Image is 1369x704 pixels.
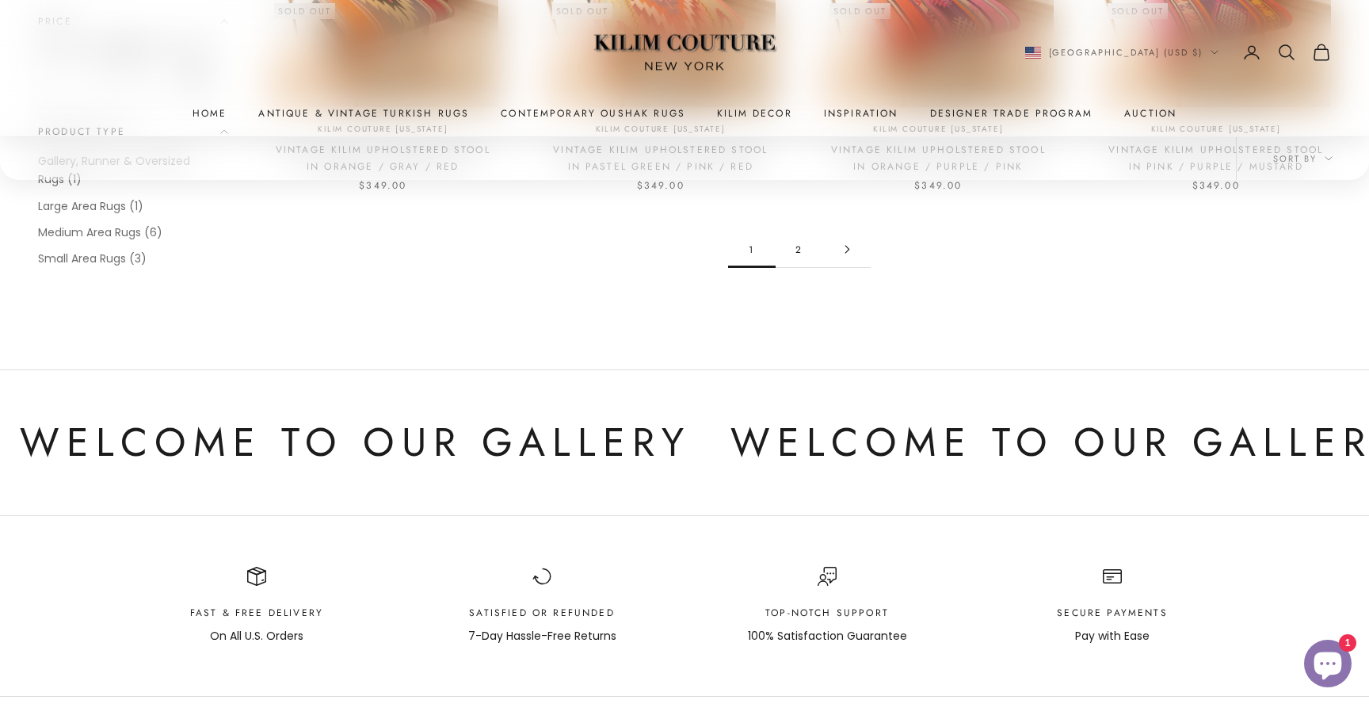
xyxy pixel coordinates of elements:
inbox-online-store-chat: Shopify online store chat [1299,640,1356,691]
p: Pay with Ease [1057,627,1167,645]
a: Go to page 2 [823,231,871,267]
a: Auction [1124,105,1176,121]
sale-price: $349.00 [359,178,406,193]
nav: Secondary navigation [1025,43,1332,62]
p: 100% Satisfaction Guarantee [748,627,907,645]
div: Item 1 of 4 [138,567,376,645]
nav: Pagination navigation [728,231,871,268]
a: Home [193,105,227,121]
button: Sort by [1237,136,1369,179]
p: Welcome to Our Gallery [20,410,691,476]
sale-price: $349.00 [1192,178,1240,193]
p: Fast & Free Delivery [190,605,323,621]
a: Designer Trade Program [930,105,1093,121]
p: Satisfied or Refunded [468,605,616,621]
summary: Kilim Decor [717,105,792,121]
p: On All U.S. Orders [190,627,323,645]
span: [GEOGRAPHIC_DATA] (USD $) [1049,45,1203,59]
p: 7-Day Hassle-Free Returns [468,627,616,645]
sale-price: $349.00 [637,178,684,193]
div: Item 3 of 4 [708,567,946,645]
p: Secure Payments [1057,605,1167,621]
button: Change country or currency [1025,45,1219,59]
a: Contemporary Oushak Rugs [501,105,685,121]
img: Logo of Kilim Couture New York [585,15,784,90]
a: Inspiration [824,105,898,121]
sale-price: $349.00 [914,178,962,193]
div: Item 2 of 4 [423,567,661,645]
nav: Primary navigation [38,105,1331,121]
span: Sort by [1273,151,1333,165]
span: 1 [728,231,776,267]
p: Top-Notch support [748,605,907,621]
a: Antique & Vintage Turkish Rugs [258,105,469,121]
a: Go to page 2 [776,231,823,267]
label: Small Area Rugs (3) [38,250,147,268]
label: Medium Area Rugs (6) [38,224,162,242]
div: Item 4 of 4 [993,567,1231,645]
img: United States [1025,47,1041,59]
label: Large Area Rugs (1) [38,197,143,216]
